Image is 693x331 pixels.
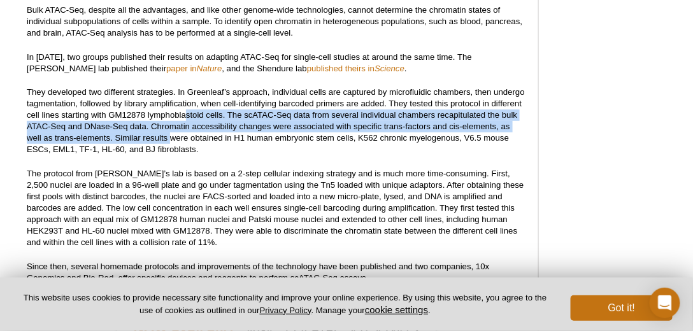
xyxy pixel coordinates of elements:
[27,168,525,248] p: The protocol from [PERSON_NAME]’s lab is based on a 2-step cellular indexing strategy and is much...
[365,304,428,315] button: cookie settings
[307,64,404,73] a: published theirs inScience
[375,64,404,73] em: Science
[27,52,525,74] p: In [DATE], two groups published their results on adapting ATAC-Seq for single-cell studies at aro...
[650,288,680,318] div: Open Intercom Messenger
[260,306,311,315] a: Privacy Policy
[166,64,222,73] a: paper inNature
[571,295,673,321] button: Got it!
[197,64,222,73] em: Nature
[27,87,525,155] p: They developed two different strategies. In Greenleaf’s approach, individual cells are captured b...
[27,4,525,39] p: Bulk ATAC-Seq, despite all the advantages, and like other genome-wide technologies, cannot determ...
[27,261,525,284] p: Since then, several homemade protocols and improvements of the technology have been published and...
[20,292,550,316] p: This website uses cookies to provide necessary site functionality and improve your online experie...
